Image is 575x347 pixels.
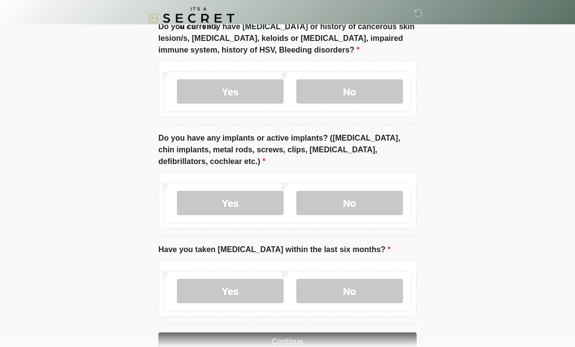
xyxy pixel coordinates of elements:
[158,133,417,168] label: Do you have any implants or active implants? ([MEDICAL_DATA], chin implants, metal rods, screws, ...
[158,244,391,256] label: Have you taken [MEDICAL_DATA] within the last six months?
[296,191,403,216] label: No
[177,80,284,104] label: Yes
[296,80,403,104] label: No
[149,7,234,29] img: It's A Secret Med Spa Logo
[296,279,403,304] label: No
[177,191,284,216] label: Yes
[177,279,284,304] label: Yes
[158,21,417,56] label: Do you currently have [MEDICAL_DATA] or history of cancerous skin lesion/s, [MEDICAL_DATA], keloi...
